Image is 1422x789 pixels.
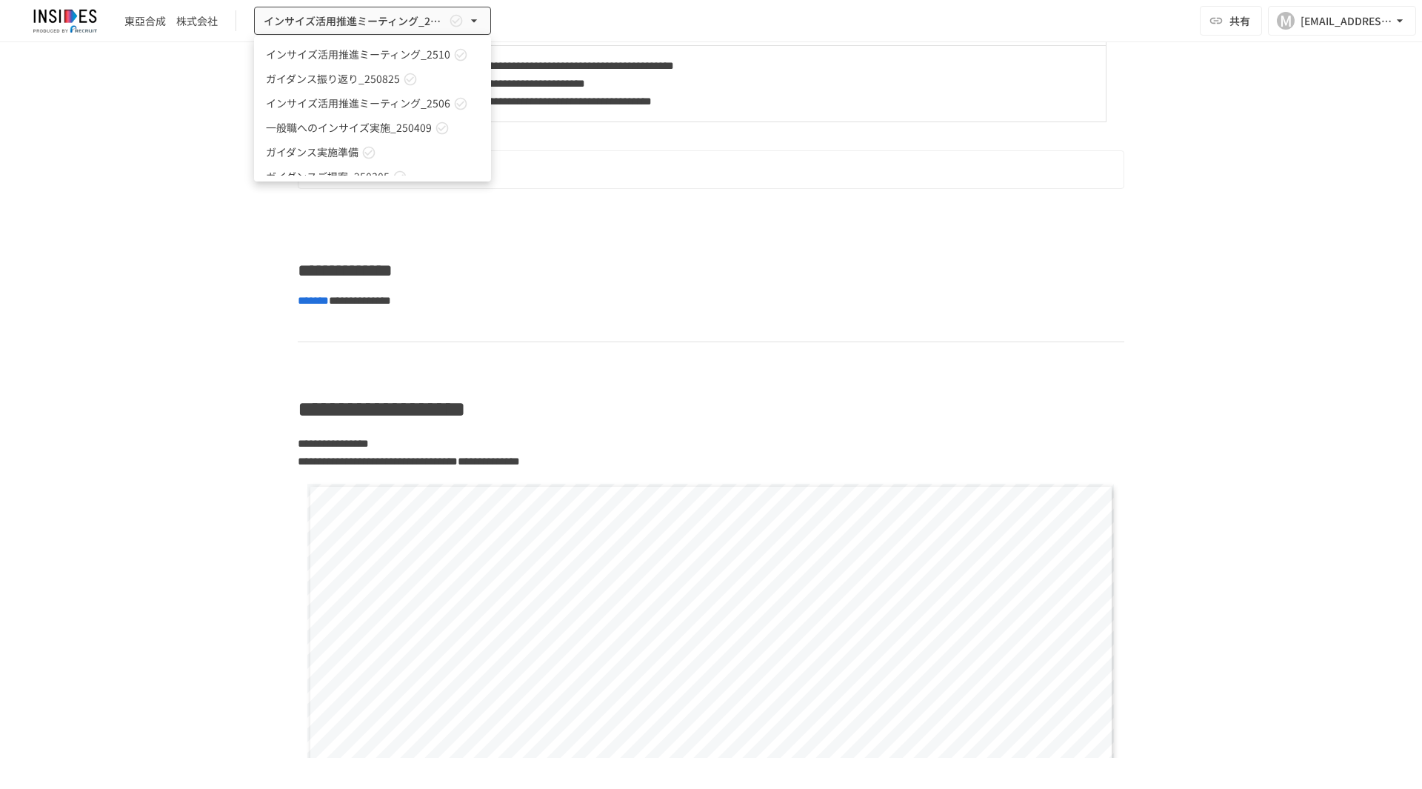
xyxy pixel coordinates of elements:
span: ガイダンス実施準備 [266,144,358,160]
span: インサイズ活用推進ミーティング_2506 [266,96,450,111]
span: ガイダンス振り返り_250825 [266,71,400,87]
span: 一般職へのインサイズ実施_250409 [266,120,432,136]
span: ガイダンスご提案_250305 [266,169,390,184]
span: インサイズ活用推進ミーティング_2510 [266,47,450,62]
